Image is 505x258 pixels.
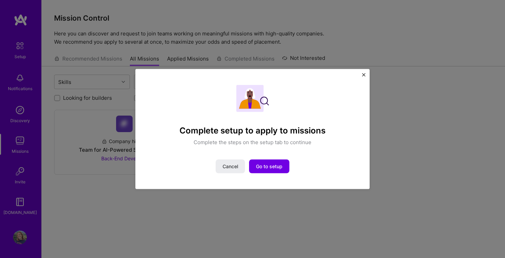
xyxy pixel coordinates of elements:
[223,163,238,170] span: Cancel
[256,163,282,170] span: Go to setup
[194,138,311,146] p: Complete the steps on the setup tab to continue
[249,159,289,173] button: Go to setup
[362,73,365,80] button: Close
[216,159,245,173] button: Cancel
[179,126,326,136] h4: Complete setup to apply to missions
[236,85,269,112] img: Complete setup illustration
